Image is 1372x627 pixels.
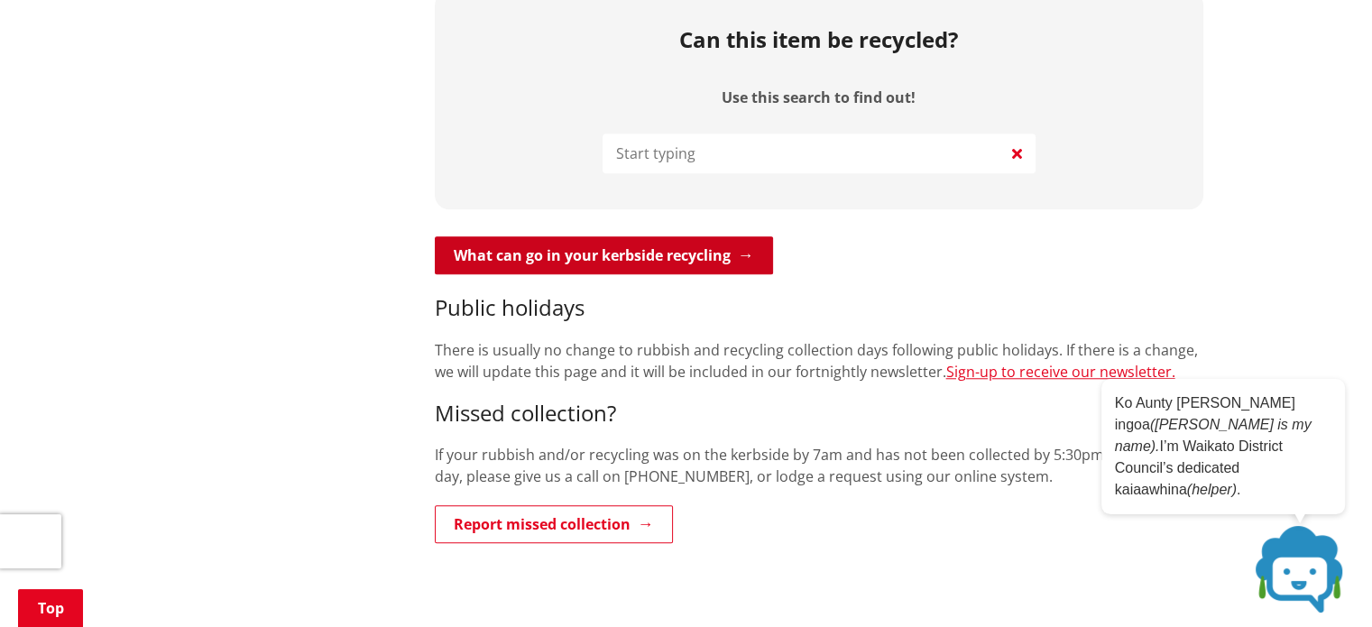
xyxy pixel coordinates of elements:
[435,401,1203,427] h3: Missed collection?
[1115,417,1312,454] em: ([PERSON_NAME] is my name).
[435,444,1203,487] p: If your rubbish and/or recycling was on the kerbside by 7am and has not been collected by 5:30pm ...
[435,339,1203,383] p: There is usually no change to rubbish and recycling collection days following public holidays. If...
[946,362,1175,382] a: Sign-up to receive our newsletter.
[603,134,1036,173] input: Start typing
[435,295,1203,321] h3: Public holidays
[435,505,673,543] a: Report missed collection
[1115,392,1331,501] p: Ko Aunty [PERSON_NAME] ingoa I’m Waikato District Council’s dedicated kaiaawhina .
[18,589,83,627] a: Top
[435,236,773,274] a: What can go in your kerbside recycling
[1187,482,1237,497] em: (helper)
[679,27,958,53] h2: Can this item be recycled?
[722,89,916,106] label: Use this search to find out!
